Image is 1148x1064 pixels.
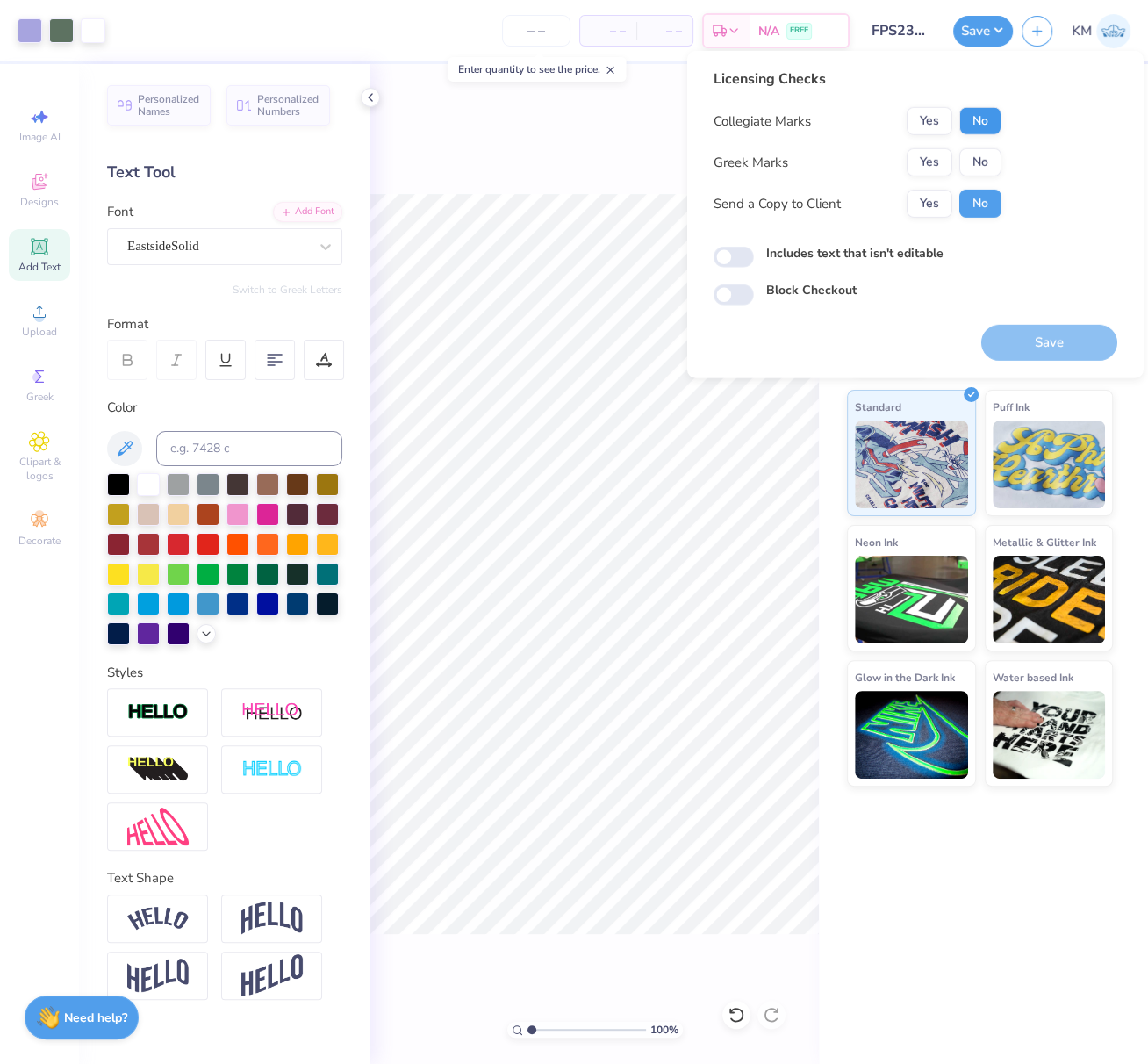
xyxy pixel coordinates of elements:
img: Rise [241,954,303,997]
input: Untitled Design [858,13,944,48]
label: Includes text that isn't editable [766,244,944,262]
button: Switch to Greek Letters [233,283,342,297]
button: Yes [907,107,952,135]
button: No [959,107,1001,135]
img: Flag [127,959,189,993]
div: Greek Marks [714,153,788,173]
img: Metallic & Glitter Ink [993,556,1106,643]
img: Standard [855,421,968,508]
span: N/A [758,22,779,40]
span: Designs [20,195,59,209]
img: Puff Ink [993,421,1106,508]
div: Enter quantity to see the price. [448,57,626,82]
span: 100 % [650,1022,678,1038]
span: Standard [855,398,901,416]
strong: Need help? [64,1010,127,1026]
input: e.g. 7428 c [156,431,342,466]
button: No [959,148,1001,176]
span: – – [647,22,682,40]
span: Metallic & Glitter Ink [993,533,1096,551]
button: Yes [907,148,952,176]
button: Yes [907,190,952,218]
span: Clipart & logos [9,455,70,483]
img: Shadow [241,701,303,723]
button: No [959,190,1001,218]
span: Image AI [19,130,61,144]
div: Send a Copy to Client [714,194,841,214]
div: Collegiate Marks [714,111,811,132]
img: Arch [241,902,303,935]
span: Personalized Names [138,93,200,118]
input: – – [502,15,570,47]
span: Personalized Numbers [257,93,319,118]
img: Free Distort [127,808,189,845]
label: Font [107,202,133,222]
img: Neon Ink [855,556,968,643]
div: Licensing Checks [714,68,1001,90]
span: – – [591,22,626,40]
a: KM [1072,14,1130,48]
div: Add Font [273,202,342,222]
label: Block Checkout [766,281,857,299]
span: Water based Ink [993,668,1073,687]
span: Upload [22,325,57,339]
img: Arc [127,907,189,931]
div: Text Shape [107,868,342,888]
img: Katrina Mae Mijares [1096,14,1130,48]
img: Water based Ink [993,691,1106,779]
div: Format [107,314,344,334]
span: Greek [26,390,54,404]
div: Text Tool [107,161,342,184]
button: Save [953,16,1013,47]
img: 3d Illusion [127,756,189,784]
span: Add Text [18,260,61,274]
img: Stroke [127,702,189,723]
img: Glow in the Dark Ink [855,691,968,779]
div: Color [107,398,342,418]
span: FREE [790,25,808,37]
div: Styles [107,663,342,683]
img: Negative Space [241,759,303,780]
span: Neon Ink [855,533,898,551]
span: Glow in the Dark Ink [855,668,955,687]
span: Puff Ink [993,398,1030,416]
span: Decorate [18,534,61,548]
span: KM [1072,21,1092,41]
